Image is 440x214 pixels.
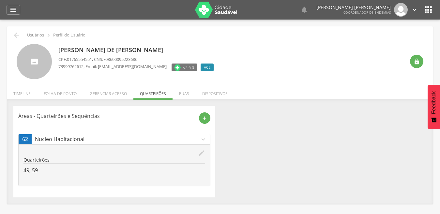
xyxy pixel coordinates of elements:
i:  [414,58,420,65]
i:  [9,6,17,14]
i:  [300,6,308,14]
p: Áreas - Quarteirões e Sequências [18,112,194,120]
p: [PERSON_NAME] de [PERSON_NAME] [58,46,217,54]
li: Ruas [173,84,196,100]
span: 01765554551 [67,56,92,62]
span: Feedback [431,91,437,114]
a:  [300,3,308,17]
i:  [45,32,52,39]
p: Quarteirões [23,157,205,163]
a:  [7,5,20,15]
button: Feedback - Mostrar pesquisa [428,85,440,129]
i: expand_more [200,136,207,143]
i:  [423,5,433,15]
li: Timeline [7,84,37,100]
li: Gerenciar acesso [83,84,133,100]
a:  [411,3,418,17]
p: Perfil do Usuário [53,33,85,38]
i: add [202,115,207,121]
label: Versão do aplicativo [172,64,197,71]
p: , Email: [EMAIL_ADDRESS][DOMAIN_NAME] [58,64,167,70]
div: Resetar senha [410,55,423,68]
i: Voltar [13,31,21,39]
i:  [411,6,418,13]
span: 73999762612 [58,64,83,69]
p: 49, 59 [23,167,205,174]
span: 708600095223686 [103,56,137,62]
span: 62 [22,136,28,143]
i: edit [198,150,205,157]
span: Coordenador de Endemias [343,10,391,15]
p: Usuários [27,33,44,38]
span: ACE [204,65,210,70]
li: Dispositivos [196,84,234,100]
li: Folha de ponto [37,84,83,100]
span: v2.6.0 [183,64,194,71]
p: Nucleo Habitacional [35,136,200,143]
a: 62Nucleo Habitacionalexpand_more [19,134,210,144]
p: CPF: , CNS: [58,56,217,63]
p: [PERSON_NAME] [PERSON_NAME] [316,5,391,10]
